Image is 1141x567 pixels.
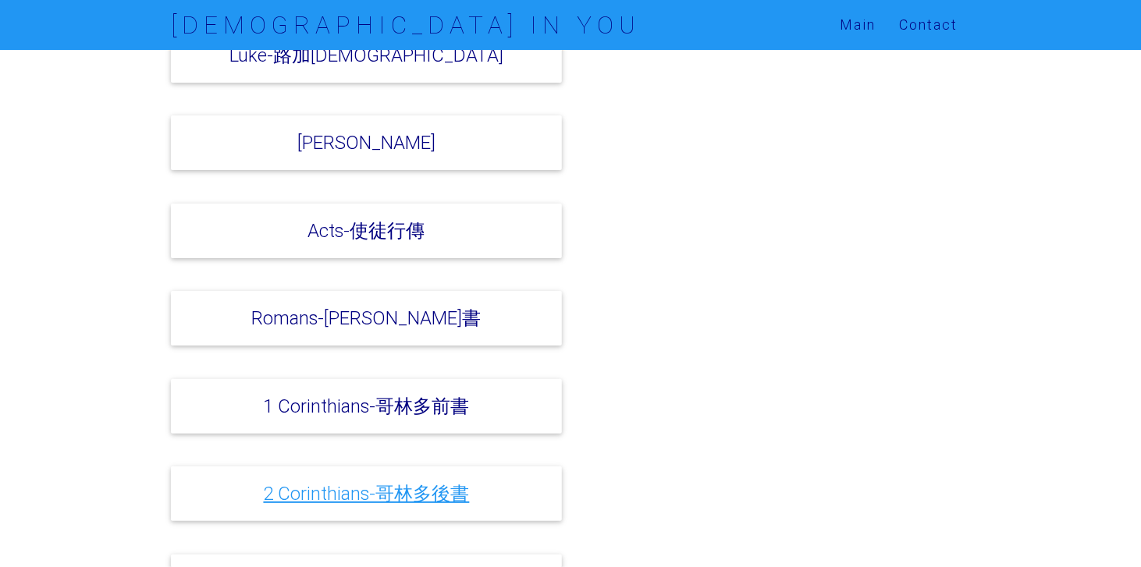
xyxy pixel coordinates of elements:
[264,482,470,505] a: 2 Corinthians-哥林多後書
[252,307,482,329] a: Romans-[PERSON_NAME]書
[308,219,425,242] a: Acts-使徒行傳
[264,395,470,417] a: 1 Corinthians-哥林多前書
[297,131,435,154] a: [PERSON_NAME]
[1075,497,1129,555] iframe: Chat
[229,44,503,66] a: Luke-路加[DEMOGRAPHIC_DATA]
